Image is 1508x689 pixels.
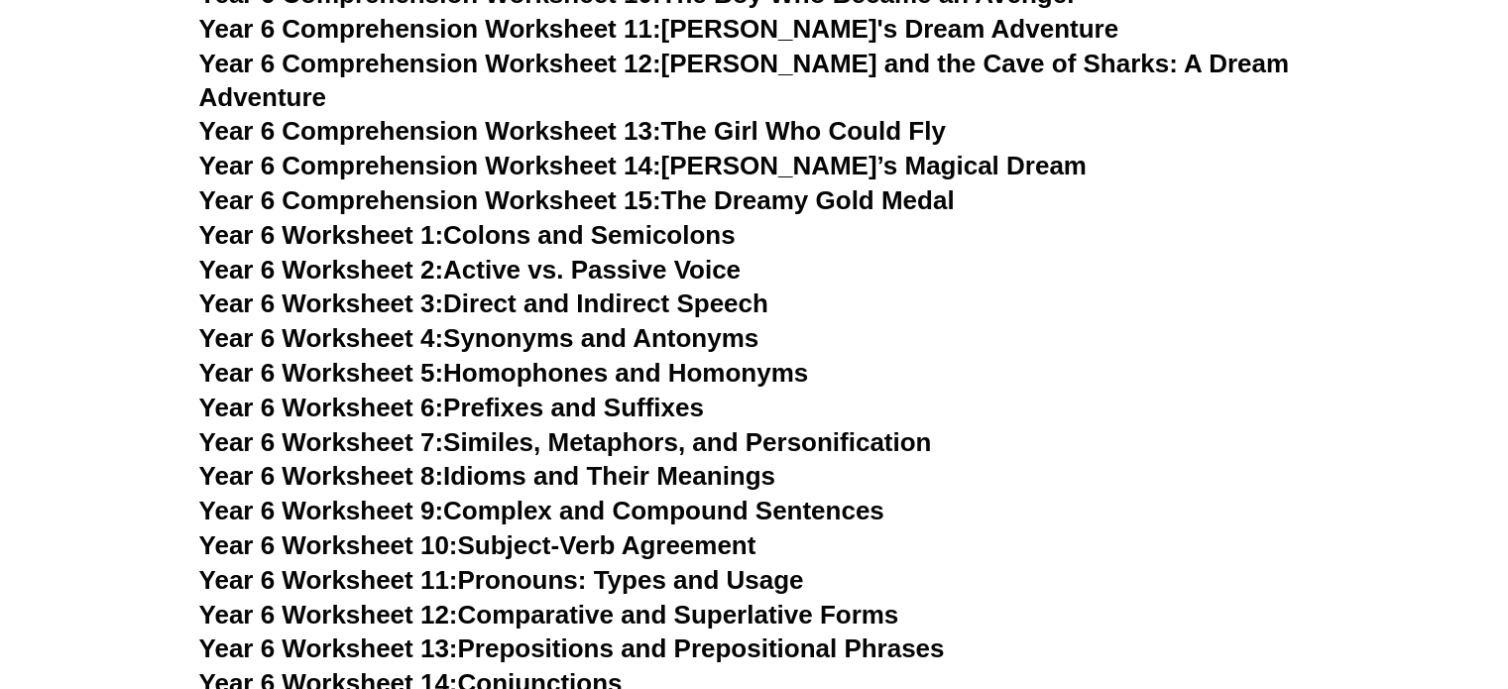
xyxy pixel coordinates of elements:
[199,565,458,595] span: Year 6 Worksheet 11:
[199,220,444,250] span: Year 6 Worksheet 1:
[199,461,444,491] span: Year 6 Worksheet 8:
[1178,466,1508,689] iframe: Chat Widget
[199,255,444,285] span: Year 6 Worksheet 2:
[199,49,1289,112] a: Year 6 Comprehension Worksheet 12:[PERSON_NAME] and the Cave of Sharks: A Dream Adventure
[199,116,946,146] a: Year 6 Comprehension Worksheet 13:The Girl Who Could Fly
[199,288,768,318] a: Year 6 Worksheet 3:Direct and Indirect Speech
[199,151,1087,180] a: Year 6 Comprehension Worksheet 14:[PERSON_NAME]’s Magical Dream
[199,496,444,525] span: Year 6 Worksheet 9:
[199,288,444,318] span: Year 6 Worksheet 3:
[199,565,804,595] a: Year 6 Worksheet 11:Pronouns: Types and Usage
[199,393,704,422] a: Year 6 Worksheet 6:Prefixes and Suffixes
[199,255,741,285] a: Year 6 Worksheet 2:Active vs. Passive Voice
[199,530,756,560] a: Year 6 Worksheet 10:Subject-Verb Agreement
[199,600,899,630] a: Year 6 Worksheet 12:Comparative and Superlative Forms
[199,393,444,422] span: Year 6 Worksheet 6:
[199,185,955,215] a: Year 6 Comprehension Worksheet 15:The Dreamy Gold Medal
[199,220,736,250] a: Year 6 Worksheet 1:Colons and Semicolons
[199,530,458,560] span: Year 6 Worksheet 10:
[199,49,661,78] span: Year 6 Comprehension Worksheet 12:
[199,14,1118,44] a: Year 6 Comprehension Worksheet 11:[PERSON_NAME]'s Dream Adventure
[199,633,945,663] a: Year 6 Worksheet 13:Prepositions and Prepositional Phrases
[199,461,775,491] a: Year 6 Worksheet 8:Idioms and Their Meanings
[199,496,884,525] a: Year 6 Worksheet 9:Complex and Compound Sentences
[199,358,444,388] span: Year 6 Worksheet 5:
[199,427,932,457] a: Year 6 Worksheet 7:Similes, Metaphors, and Personification
[199,633,458,663] span: Year 6 Worksheet 13:
[199,116,661,146] span: Year 6 Comprehension Worksheet 13:
[199,323,759,353] a: Year 6 Worksheet 4:Synonyms and Antonyms
[199,358,809,388] a: Year 6 Worksheet 5:Homophones and Homonyms
[199,151,661,180] span: Year 6 Comprehension Worksheet 14:
[199,185,661,215] span: Year 6 Comprehension Worksheet 15:
[199,323,444,353] span: Year 6 Worksheet 4:
[199,600,458,630] span: Year 6 Worksheet 12:
[199,14,661,44] span: Year 6 Comprehension Worksheet 11:
[199,427,444,457] span: Year 6 Worksheet 7:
